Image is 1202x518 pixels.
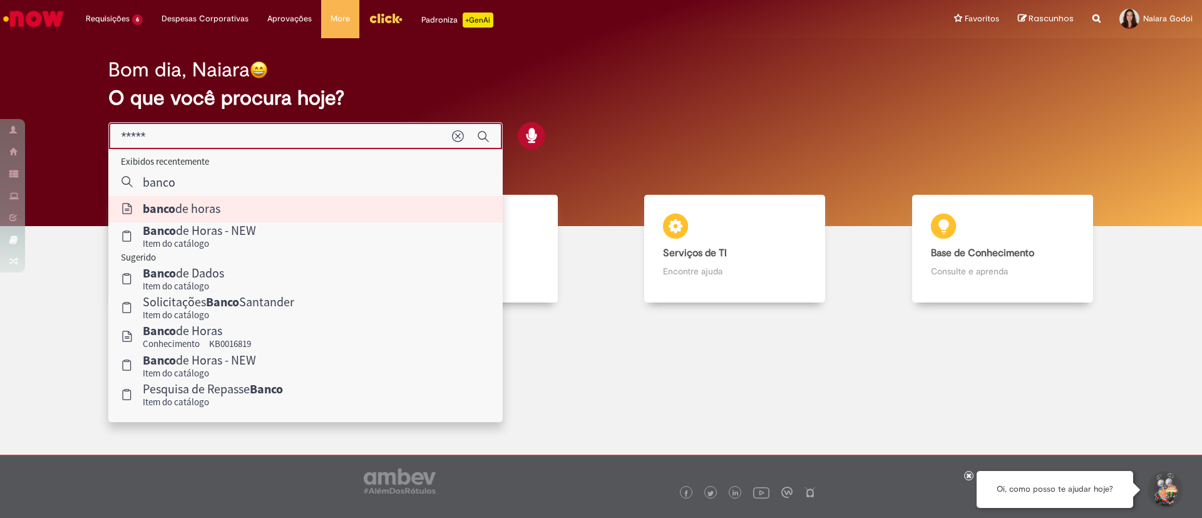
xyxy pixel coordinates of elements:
img: ServiceNow [1,6,66,31]
a: Serviços de TI Encontre ajuda [601,195,869,303]
b: Serviços de TI [663,247,727,259]
img: logo_footer_naosei.png [804,487,816,498]
img: happy-face.png [250,61,268,79]
span: Favoritos [965,13,999,25]
div: Oi, como posso te ajudar hoje? [977,471,1133,508]
button: Iniciar Conversa de Suporte [1146,471,1183,509]
div: Padroniza [421,13,493,28]
img: logo_footer_linkedin.png [732,490,739,497]
img: logo_footer_ambev_rotulo_gray.png [364,469,436,494]
p: +GenAi [463,13,493,28]
h2: Bom dia, Naiara [108,59,250,81]
img: logo_footer_workplace.png [781,487,793,498]
img: logo_footer_facebook.png [683,490,689,497]
img: logo_footer_twitter.png [707,490,714,497]
b: Base de Conhecimento [931,247,1034,259]
img: click_logo_yellow_360x200.png [369,9,403,28]
a: Tirar dúvidas Tirar dúvidas com Lupi Assist e Gen Ai [66,195,334,303]
span: More [331,13,350,25]
img: logo_footer_youtube.png [753,484,769,500]
span: Naiara Godoi [1143,13,1193,24]
p: Encontre ajuda [663,265,806,277]
span: 6 [132,14,143,25]
span: Rascunhos [1029,13,1074,24]
p: Consulte e aprenda [931,265,1074,277]
span: Requisições [86,13,130,25]
span: Aprovações [267,13,312,25]
a: Rascunhos [1018,13,1074,25]
span: Despesas Corporativas [162,13,249,25]
h2: O que você procura hoje? [108,87,1094,109]
a: Base de Conhecimento Consulte e aprenda [869,195,1137,303]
